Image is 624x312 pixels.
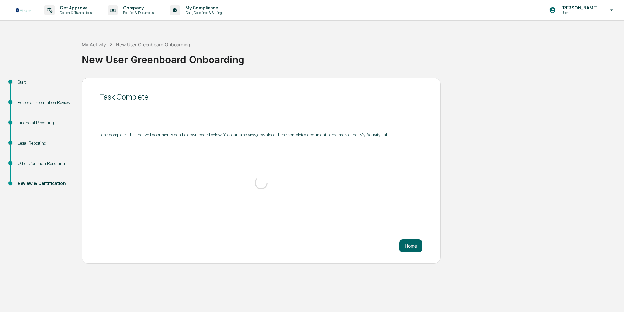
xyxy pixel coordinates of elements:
p: Company [118,5,157,10]
p: Content & Transactions [55,10,95,15]
div: Other Common Reporting [18,160,71,167]
p: Get Approval [55,5,95,10]
p: Users [556,10,601,15]
div: Legal Reporting [18,140,71,147]
div: Personal Information Review [18,99,71,106]
div: Task complete! The finalized documents can be downloaded below. You can also view/download these ... [100,132,422,137]
div: Start [18,79,71,86]
button: Home [399,239,422,252]
div: Review & Certification [18,180,71,187]
div: My Activity [82,42,106,47]
p: My Compliance [180,5,226,10]
p: Data, Deadlines & Settings [180,10,226,15]
div: New User Greenboard Onboarding [116,42,190,47]
div: Task Complete [100,92,422,102]
div: New User Greenboard Onboarding [82,48,621,65]
div: Financial Reporting [18,119,71,126]
p: [PERSON_NAME] [556,5,601,10]
p: Policies & Documents [118,10,157,15]
img: logo [16,8,31,13]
